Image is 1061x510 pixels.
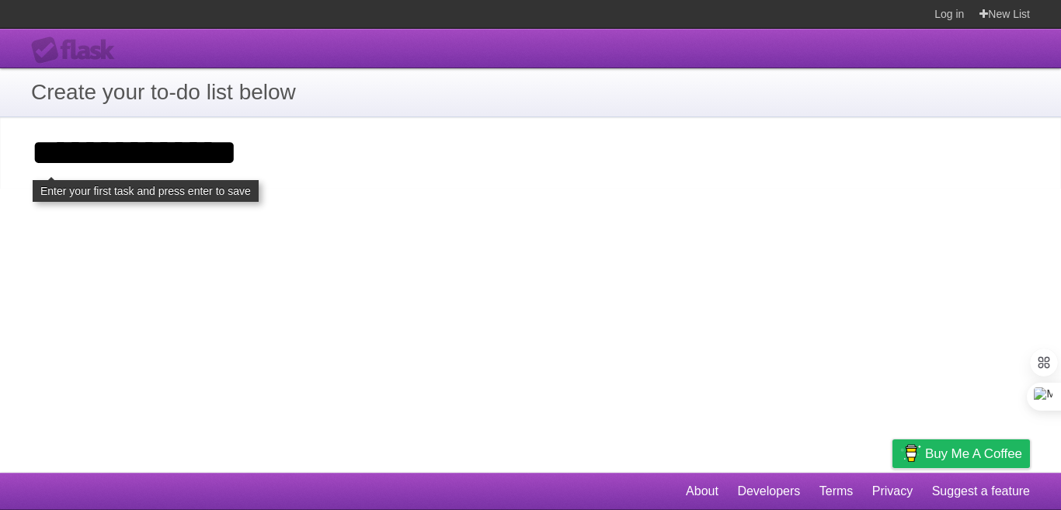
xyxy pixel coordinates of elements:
[737,477,800,506] a: Developers
[900,440,921,467] img: Buy me a coffee
[31,36,124,64] div: Flask
[892,439,1030,468] a: Buy me a coffee
[925,440,1022,467] span: Buy me a coffee
[932,477,1030,506] a: Suggest a feature
[819,477,854,506] a: Terms
[31,76,1030,109] h1: Create your to-do list below
[686,477,718,506] a: About
[872,477,913,506] a: Privacy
